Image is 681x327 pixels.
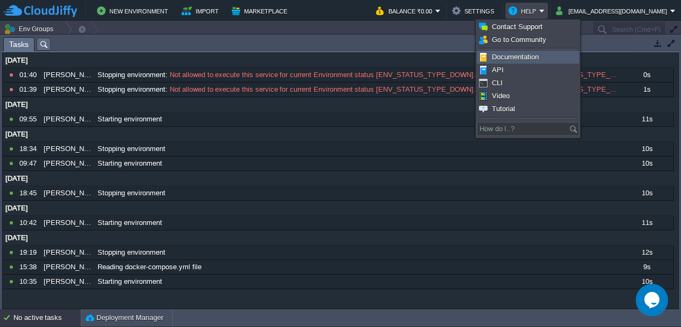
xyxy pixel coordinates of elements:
[13,309,81,326] div: No active tasks
[492,92,510,100] span: Video
[41,275,94,289] div: [PERSON_NAME]
[98,262,201,272] span: Reading docker-compose.yml file
[97,4,171,17] button: New Environment
[19,260,40,274] div: 15:38
[41,186,94,200] div: [PERSON_NAME]
[3,98,673,112] div: [DATE]
[452,4,497,17] button: Settings
[492,66,504,74] span: API
[620,156,673,171] div: 10s
[98,188,165,198] span: Stopping environment
[477,90,579,102] a: Video
[168,85,617,94] span: Not allowed to execute this service for current Environment status [ENV_STATUS_TYPE_DOWN]. Requir...
[232,4,290,17] button: Marketplace
[477,51,579,63] a: Documentation
[477,64,579,76] a: API
[19,246,40,260] div: 19:19
[477,21,579,33] a: Contact Support
[41,260,94,274] div: [PERSON_NAME]
[95,68,619,82] div: :
[41,142,94,156] div: [PERSON_NAME]
[41,83,94,97] div: [PERSON_NAME]
[98,277,162,287] span: Starting environment
[636,284,670,316] iframe: chat widget
[4,22,57,37] button: Env Groups
[492,79,503,87] span: CLI
[41,216,94,230] div: [PERSON_NAME]
[3,127,673,141] div: [DATE]
[9,38,29,51] span: Tasks
[3,172,673,186] div: [DATE]
[19,156,40,171] div: 09:47
[19,216,40,230] div: 10:42
[98,218,162,228] span: Starting environment
[620,186,673,200] div: 10s
[19,68,40,82] div: 01:40
[492,105,515,113] span: Tutorial
[477,103,579,115] a: Tutorial
[620,112,673,126] div: 11s
[168,70,617,80] span: Not allowed to execute this service for current Environment status [ENV_STATUS_TYPE_DOWN]. Requir...
[3,53,673,67] div: [DATE]
[41,246,94,260] div: [PERSON_NAME]
[95,83,619,97] div: :
[376,4,435,17] button: Balance ₹0.00
[4,4,77,18] img: CloudJiffy
[492,36,546,44] span: Go to Community
[620,275,673,289] div: 10s
[86,312,163,323] button: Deployment Manager
[620,216,673,230] div: 11s
[492,53,539,61] span: Documentation
[620,246,673,260] div: 12s
[509,4,539,17] button: Help
[98,144,165,154] span: Stopping environment
[620,142,673,156] div: 10s
[98,114,162,124] span: Starting environment
[19,186,40,200] div: 18:45
[98,70,165,80] span: Stopping environment
[620,83,673,97] div: 1s
[556,4,670,17] button: [EMAIL_ADDRESS][DOMAIN_NAME]
[620,260,673,274] div: 9s
[620,68,673,82] div: 0s
[182,4,222,17] button: Import
[98,248,165,257] span: Stopping environment
[477,77,579,89] a: CLI
[41,68,94,82] div: [PERSON_NAME]
[19,275,40,289] div: 10:35
[98,85,165,94] span: Stopping environment
[477,34,579,46] a: Go to Community
[41,112,94,126] div: [PERSON_NAME]
[19,112,40,126] div: 09:55
[19,142,40,156] div: 18:34
[19,83,40,97] div: 01:39
[492,23,543,31] span: Contact Support
[41,156,94,171] div: [PERSON_NAME]
[98,159,162,168] span: Starting environment
[3,201,673,215] div: [DATE]
[3,231,673,245] div: [DATE]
